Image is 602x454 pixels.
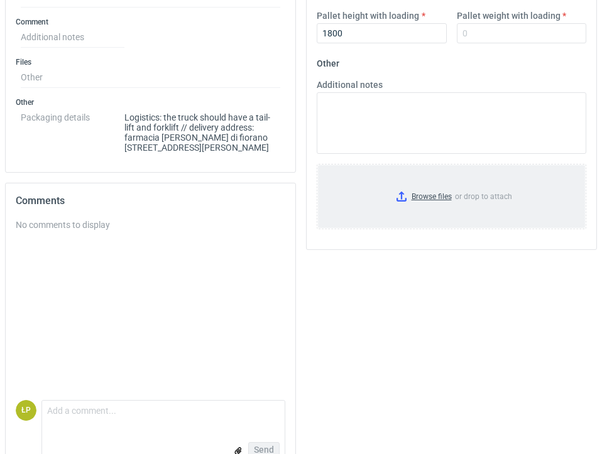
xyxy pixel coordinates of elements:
[16,219,285,231] div: No comments to display
[16,400,36,421] div: Łukasz Postawa
[16,193,285,208] h2: Comments
[317,78,383,91] label: Additional notes
[16,57,285,67] h3: Files
[317,165,586,229] label: or drop to attach
[16,97,285,107] h3: Other
[317,53,339,68] legend: Other
[457,23,587,43] input: 0
[317,23,447,43] input: 0
[254,445,274,454] span: Send
[16,17,285,27] h3: Comment
[457,9,561,22] label: Pallet weight with loading
[317,9,419,22] label: Pallet height with loading
[21,27,124,48] dt: Additional notes
[21,107,124,153] dt: Packaging details
[21,67,124,88] dt: Other
[16,400,36,421] figcaption: ŁP
[124,107,280,153] dd: Logistics: the truck should have a tail-lift and forklift // delivery address: farmacia [PERSON_N...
